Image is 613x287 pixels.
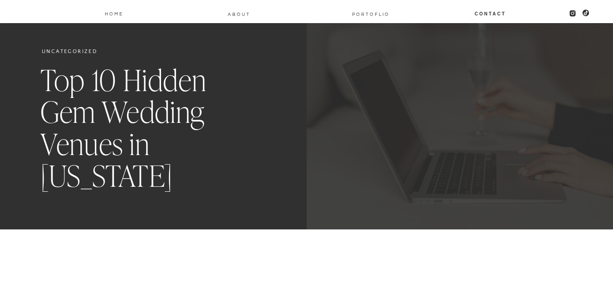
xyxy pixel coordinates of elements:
[474,10,507,17] a: Contact
[348,10,393,17] a: PORTOFLIO
[40,65,232,193] h1: Top 10 Hidden Gem Wedding Venues in [US_STATE]
[104,10,124,17] a: Home
[42,49,97,54] a: Uncategorized
[227,10,251,17] a: About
